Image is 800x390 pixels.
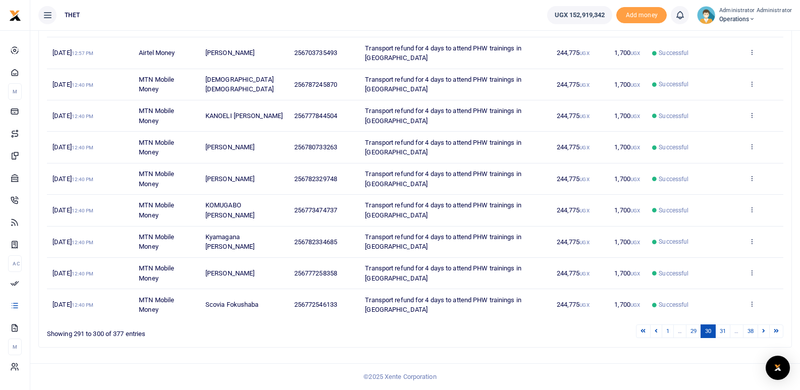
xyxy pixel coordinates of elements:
[139,233,174,251] span: MTN Mobile Money
[686,324,701,338] a: 29
[630,208,640,213] small: UGX
[659,48,688,58] span: Successful
[139,170,174,188] span: MTN Mobile Money
[52,301,93,308] span: [DATE]
[614,269,640,277] span: 1,700
[630,50,640,56] small: UGX
[294,206,337,214] span: 256773474737
[139,107,174,125] span: MTN Mobile Money
[47,323,350,339] div: Showing 291 to 300 of 377 entries
[205,201,254,219] span: KOMUGABO [PERSON_NAME]
[614,301,640,308] span: 1,700
[72,240,94,245] small: 12:40 PM
[662,324,674,338] a: 1
[557,206,590,214] span: 244,775
[294,301,337,308] span: 256772546133
[205,269,254,277] span: [PERSON_NAME]
[579,240,589,245] small: UGX
[72,302,94,308] small: 12:40 PM
[205,301,259,308] span: Scovia Fokushaba
[205,233,254,251] span: Kyamagana [PERSON_NAME]
[9,11,21,19] a: logo-small logo-large logo-large
[139,139,174,156] span: MTN Mobile Money
[294,238,337,246] span: 256782334685
[557,238,590,246] span: 244,775
[52,238,93,246] span: [DATE]
[365,233,521,251] span: Transport refund for 4 days to attend PHW trainings in [GEOGRAPHIC_DATA]
[557,301,590,308] span: 244,775
[579,271,589,276] small: UGX
[630,240,640,245] small: UGX
[659,175,688,184] span: Successful
[630,302,640,308] small: UGX
[614,206,640,214] span: 1,700
[659,112,688,121] span: Successful
[659,237,688,246] span: Successful
[614,238,640,246] span: 1,700
[616,7,667,24] li: Toup your wallet
[365,201,521,219] span: Transport refund for 4 days to attend PHW trainings in [GEOGRAPHIC_DATA]
[659,80,688,89] span: Successful
[659,143,688,152] span: Successful
[8,255,22,272] li: Ac
[579,302,589,308] small: UGX
[365,107,521,125] span: Transport refund for 4 days to attend PHW trainings in [GEOGRAPHIC_DATA]
[72,114,94,119] small: 12:40 PM
[139,49,175,57] span: Airtel Money
[365,296,521,314] span: Transport refund for 4 days to attend PHW trainings in [GEOGRAPHIC_DATA]
[579,114,589,119] small: UGX
[557,175,590,183] span: 244,775
[365,264,521,282] span: Transport refund for 4 days to attend PHW trainings in [GEOGRAPHIC_DATA]
[52,49,93,57] span: [DATE]
[557,49,590,57] span: 244,775
[719,7,792,15] small: Administrator Administrator
[697,6,715,24] img: profile-user
[579,145,589,150] small: UGX
[72,208,94,213] small: 12:40 PM
[294,143,337,151] span: 256780733263
[630,271,640,276] small: UGX
[52,175,93,183] span: [DATE]
[139,201,174,219] span: MTN Mobile Money
[365,170,521,188] span: Transport refund for 4 days to attend PHW trainings in [GEOGRAPHIC_DATA]
[579,177,589,182] small: UGX
[52,112,93,120] span: [DATE]
[659,206,688,215] span: Successful
[365,76,521,93] span: Transport refund for 4 days to attend PHW trainings in [GEOGRAPHIC_DATA]
[616,11,667,18] a: Add money
[630,114,640,119] small: UGX
[697,6,792,24] a: profile-user Administrator Administrator Operations
[294,112,337,120] span: 256777844504
[61,11,84,20] span: THET
[52,143,93,151] span: [DATE]
[557,269,590,277] span: 244,775
[205,112,283,120] span: KANOELI [PERSON_NAME]
[630,145,640,150] small: UGX
[659,300,688,309] span: Successful
[557,81,590,88] span: 244,775
[139,264,174,282] span: MTN Mobile Money
[614,49,640,57] span: 1,700
[294,49,337,57] span: 256703735493
[8,339,22,355] li: M
[614,81,640,88] span: 1,700
[614,143,640,151] span: 1,700
[719,15,792,24] span: Operations
[205,49,254,57] span: [PERSON_NAME]
[52,269,93,277] span: [DATE]
[72,177,94,182] small: 12:40 PM
[72,271,94,276] small: 12:40 PM
[555,10,605,20] span: UGX 152,919,342
[72,145,94,150] small: 12:40 PM
[205,76,274,93] span: [DEMOGRAPHIC_DATA] [DEMOGRAPHIC_DATA]
[9,10,21,22] img: logo-small
[294,81,337,88] span: 256787245870
[557,112,590,120] span: 244,775
[715,324,730,338] a: 31
[557,143,590,151] span: 244,775
[579,208,589,213] small: UGX
[616,7,667,24] span: Add money
[365,44,521,62] span: Transport refund for 4 days to attend PHW trainings in [GEOGRAPHIC_DATA]
[579,50,589,56] small: UGX
[205,143,254,151] span: [PERSON_NAME]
